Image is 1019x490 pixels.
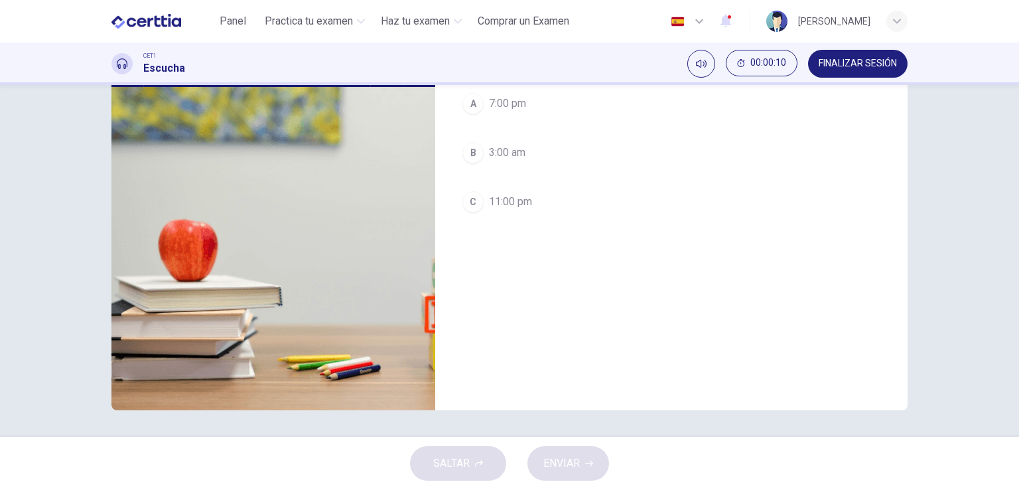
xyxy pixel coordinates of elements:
[111,8,212,35] a: CERTTIA logo
[726,50,797,78] div: Ocultar
[808,50,908,78] button: FINALIZAR SESIÓN
[750,58,786,68] span: 00:00:10
[143,60,185,76] h1: Escucha
[265,13,353,29] span: Practica tu examen
[456,185,886,218] button: C11:00 pm
[381,13,450,29] span: Haz tu examen
[456,87,886,120] button: A7:00 pm
[819,58,897,69] span: FINALIZAR SESIÓN
[478,13,569,29] span: Comprar un Examen
[143,51,157,60] span: CET1
[489,145,525,161] span: 3:00 am
[220,13,246,29] span: Panel
[489,194,532,210] span: 11:00 pm
[472,9,575,33] button: Comprar un Examen
[212,9,254,33] button: Panel
[375,9,467,33] button: Haz tu examen
[798,13,870,29] div: [PERSON_NAME]
[462,93,484,114] div: A
[462,191,484,212] div: C
[462,142,484,163] div: B
[669,17,686,27] img: es
[687,50,715,78] div: Silenciar
[259,9,370,33] button: Practica tu examen
[766,11,787,32] img: Profile picture
[489,96,526,112] span: 7:00 pm
[111,87,435,410] img: Part-time Work
[111,8,181,35] img: CERTTIA logo
[726,50,797,76] button: 00:00:10
[456,136,886,169] button: B3:00 am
